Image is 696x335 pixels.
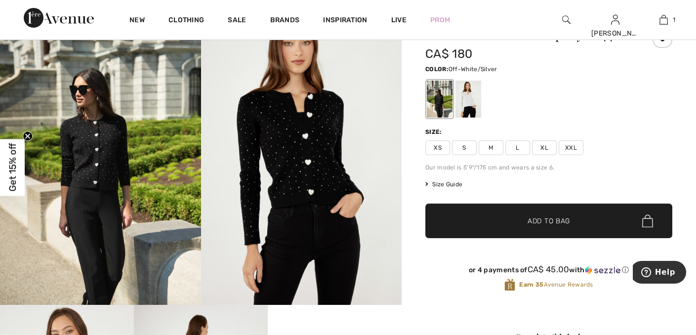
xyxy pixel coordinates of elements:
span: XXL [559,140,583,155]
span: XL [532,140,557,155]
span: L [505,140,530,155]
a: Clothing [168,16,204,26]
a: Brands [270,16,300,26]
strong: Earn 35 [519,281,543,288]
img: Sezzle [585,266,620,275]
span: 1 [673,15,675,24]
div: Black/Silver [427,81,452,118]
img: My Info [611,14,619,26]
span: S [452,140,477,155]
span: Inspiration [323,16,367,26]
span: Size Guide [425,180,462,189]
div: Size: [425,127,444,136]
span: Add to Bag [528,216,570,226]
a: Live [391,15,407,25]
span: Off-White/Silver [449,66,497,73]
img: search the website [562,14,571,26]
a: Prom [430,15,450,25]
span: Get 15% off [7,143,18,192]
iframe: Opens a widget where you can find more information [633,261,686,286]
a: New [129,16,145,26]
a: Sale [228,16,246,26]
img: My Bag [659,14,668,26]
div: Our model is 5'9"/175 cm and wears a size 6. [425,163,672,172]
img: Bag.svg [642,214,653,227]
img: Chic Button Closure Top Style 244611. 2 [201,3,402,305]
button: Add to Bag [425,204,672,238]
button: Close teaser [23,131,33,141]
span: XS [425,140,450,155]
span: M [479,140,503,155]
a: 1 [640,14,688,26]
span: CA$ 45.00 [528,264,570,274]
div: Off-White/Silver [455,81,481,118]
div: or 4 payments of with [425,265,672,275]
div: [PERSON_NAME] [591,28,639,39]
div: or 4 payments ofCA$ 45.00withSezzle Click to learn more about Sezzle [425,265,672,278]
span: CA$ 180 [425,47,472,61]
img: 1ère Avenue [24,8,94,28]
img: Avenue Rewards [504,278,515,292]
span: Color: [425,66,449,73]
span: Avenue Rewards [519,280,593,289]
h1: Chic Button Closure Top Style 244611 [425,28,631,41]
a: Sign In [611,15,619,24]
